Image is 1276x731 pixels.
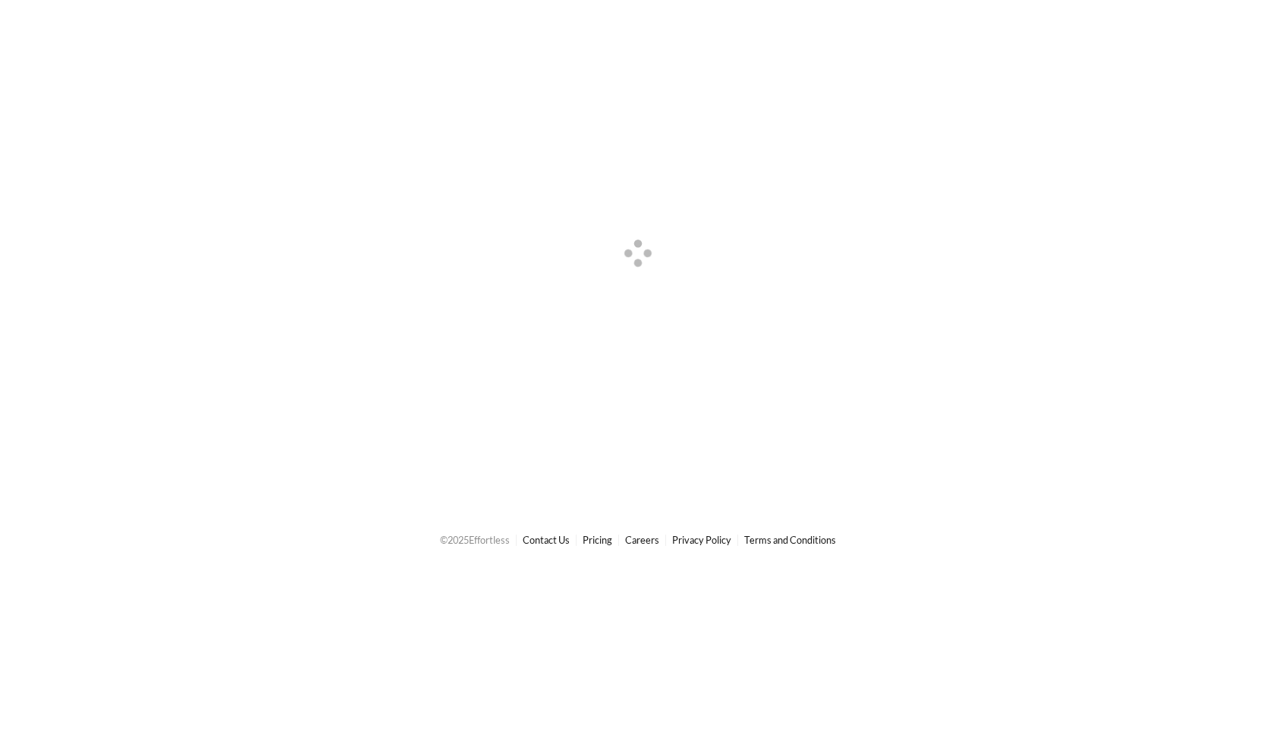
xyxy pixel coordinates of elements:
[583,534,612,546] a: Pricing
[440,534,510,546] span: © 2025 Effortless
[523,534,570,546] a: Contact Us
[672,534,731,546] a: Privacy Policy
[744,534,836,546] a: Terms and Conditions
[625,534,659,546] a: Careers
